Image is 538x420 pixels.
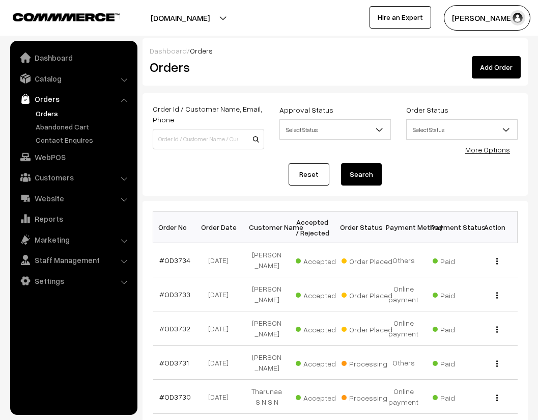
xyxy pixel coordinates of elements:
[296,322,347,335] span: Accepted
[427,212,472,243] th: Payment Status
[199,380,244,414] td: [DATE]
[159,358,189,367] a: #OD3731
[153,212,199,243] th: Order No
[296,253,347,267] span: Accepted
[496,258,498,265] img: Menu
[510,10,525,25] img: user
[13,251,134,269] a: Staff Management
[433,356,484,369] span: Paid
[13,90,134,108] a: Orders
[289,163,329,186] a: Reset
[342,322,392,335] span: Order Placed
[244,212,290,243] th: Customer Name
[13,48,134,67] a: Dashboard
[341,163,382,186] button: Search
[244,311,290,346] td: [PERSON_NAME]
[279,119,391,140] span: Select Status
[33,121,134,132] a: Abandoned Cart
[496,395,498,401] img: Menu
[33,108,134,119] a: Orders
[13,189,134,207] a: Website
[342,356,392,369] span: Processing
[433,287,484,301] span: Paid
[199,243,244,277] td: [DATE]
[13,272,134,290] a: Settings
[244,243,290,277] td: [PERSON_NAME]
[190,46,213,55] span: Orders
[381,311,427,346] td: Online payment
[13,209,134,228] a: Reports
[381,277,427,311] td: Online payment
[199,277,244,311] td: [DATE]
[406,119,518,140] span: Select Status
[433,390,484,403] span: Paid
[433,322,484,335] span: Paid
[381,212,427,243] th: Payment Method
[342,253,392,267] span: Order Placed
[244,277,290,311] td: [PERSON_NAME]
[296,287,347,301] span: Accepted
[433,253,484,267] span: Paid
[150,45,521,56] div: /
[296,356,347,369] span: Accepted
[465,145,510,154] a: More Options
[342,390,392,403] span: Processing
[199,311,244,346] td: [DATE]
[115,5,245,31] button: [DOMAIN_NAME]
[381,243,427,277] td: Others
[153,129,264,149] input: Order Id / Customer Name / Customer Email / Customer Phone
[381,380,427,414] td: Online payment
[13,69,134,88] a: Catalog
[407,121,517,139] span: Select Status
[472,56,521,78] a: Add Order
[444,5,530,31] button: [PERSON_NAME]
[33,135,134,145] a: Contact Enquires
[335,212,381,243] th: Order Status
[150,46,187,55] a: Dashboard
[406,104,448,115] label: Order Status
[381,346,427,380] td: Others
[199,212,244,243] th: Order Date
[13,230,134,249] a: Marketing
[159,392,191,401] a: #OD3730
[296,390,347,403] span: Accepted
[13,13,120,21] img: COMMMERCE
[370,6,431,29] a: Hire an Expert
[13,168,134,187] a: Customers
[159,324,190,333] a: #OD3732
[280,121,390,139] span: Select Status
[279,104,333,115] label: Approval Status
[159,290,190,299] a: #OD3733
[150,59,263,75] h2: Orders
[153,103,264,125] label: Order Id / Customer Name, Email, Phone
[159,256,190,265] a: #OD3734
[13,148,134,166] a: WebPOS
[199,346,244,380] td: [DATE]
[342,287,392,301] span: Order Placed
[290,212,335,243] th: Accepted / Rejected
[472,212,518,243] th: Action
[244,380,290,414] td: Tharunaa S N S N
[496,292,498,299] img: Menu
[244,346,290,380] td: [PERSON_NAME]
[13,10,102,22] a: COMMMERCE
[496,326,498,333] img: Menu
[496,360,498,367] img: Menu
